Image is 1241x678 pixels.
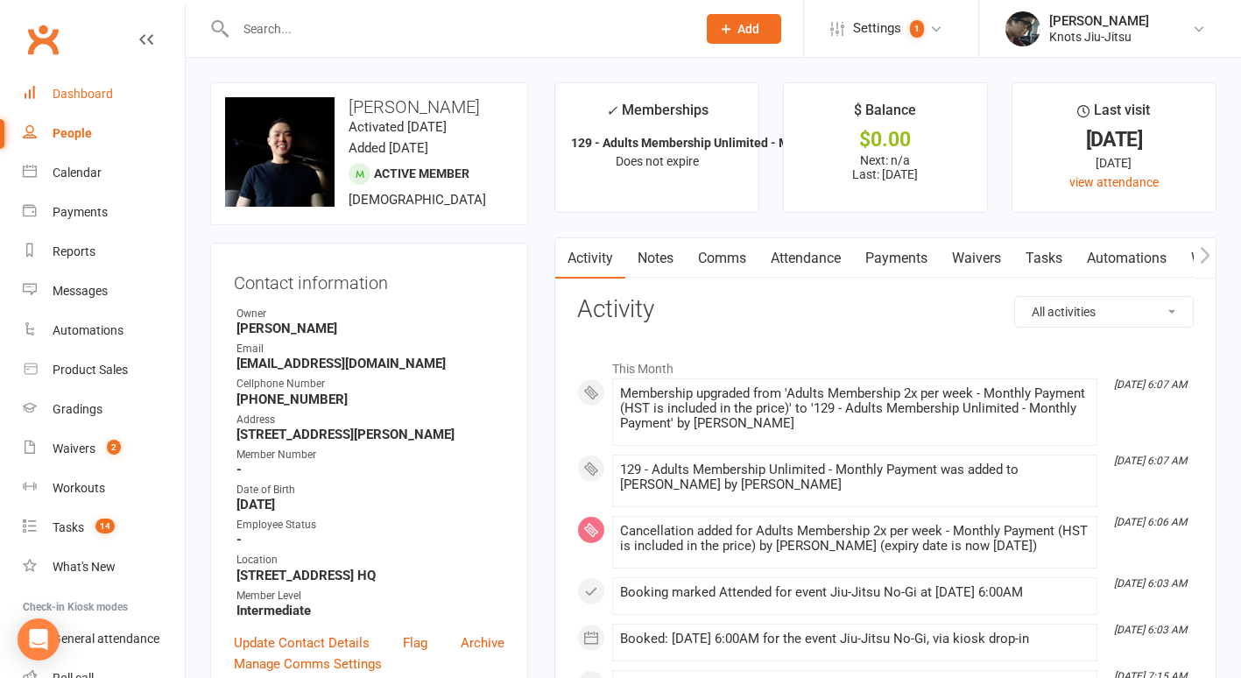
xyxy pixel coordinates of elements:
[1114,577,1187,590] i: [DATE] 6:03 AM
[1013,238,1075,279] a: Tasks
[23,193,185,232] a: Payments
[737,22,759,36] span: Add
[571,136,829,150] strong: 129 - Adults Membership Unlimited - Monthl...
[620,463,1089,492] div: 129 - Adults Membership Unlimited - Monthly Payment was added to [PERSON_NAME] by [PERSON_NAME]
[374,166,469,180] span: Active member
[800,131,971,149] div: $0.00
[1005,11,1040,46] img: thumb_image1614103803.png
[1077,99,1150,131] div: Last visit
[577,296,1194,323] h3: Activity
[606,99,709,131] div: Memberships
[23,114,185,153] a: People
[1114,378,1187,391] i: [DATE] 6:07 AM
[23,74,185,114] a: Dashboard
[236,306,504,322] div: Owner
[53,284,108,298] div: Messages
[23,232,185,272] a: Reports
[577,350,1194,378] li: This Month
[23,469,185,508] a: Workouts
[53,560,116,574] div: What's New
[236,497,504,512] strong: [DATE]
[53,520,84,534] div: Tasks
[18,618,60,660] div: Open Intercom Messenger
[23,311,185,350] a: Automations
[53,481,105,495] div: Workouts
[234,653,382,674] a: Manage Comms Settings
[854,99,916,131] div: $ Balance
[1114,455,1187,467] i: [DATE] 6:07 AM
[53,244,95,258] div: Reports
[95,519,115,533] span: 14
[707,14,781,44] button: Add
[1028,131,1200,149] div: [DATE]
[236,552,504,569] div: Location
[940,238,1013,279] a: Waivers
[53,166,102,180] div: Calendar
[107,440,121,455] span: 2
[236,356,504,371] strong: [EMAIL_ADDRESS][DOMAIN_NAME]
[625,238,686,279] a: Notes
[23,547,185,587] a: What's New
[53,87,113,101] div: Dashboard
[236,517,504,533] div: Employee Status
[236,568,504,583] strong: [STREET_ADDRESS] HQ
[236,427,504,442] strong: [STREET_ADDRESS][PERSON_NAME]
[53,402,102,416] div: Gradings
[23,350,185,390] a: Product Sales
[853,238,940,279] a: Payments
[236,412,504,428] div: Address
[53,323,123,337] div: Automations
[23,619,185,659] a: General attendance kiosk mode
[758,238,853,279] a: Attendance
[53,205,108,219] div: Payments
[1075,238,1179,279] a: Automations
[620,632,1089,646] div: Booked: [DATE] 6:00AM for the event Jiu-Jitsu No-Gi, via kiosk drop-in
[853,9,901,48] span: Settings
[234,632,370,653] a: Update Contact Details
[236,603,504,618] strong: Intermediate
[616,154,699,168] span: Does not expire
[236,341,504,357] div: Email
[236,392,504,407] strong: [PHONE_NUMBER]
[23,508,185,547] a: Tasks 14
[1049,13,1149,29] div: [PERSON_NAME]
[23,390,185,429] a: Gradings
[620,386,1089,431] div: Membership upgraded from 'Adults Membership 2x per week - Monthly Payment (HST is included in the...
[53,632,159,646] div: General attendance
[236,376,504,392] div: Cellphone Number
[225,97,513,117] h3: [PERSON_NAME]
[230,17,684,41] input: Search...
[236,532,504,547] strong: -
[236,482,504,498] div: Date of Birth
[910,20,924,38] span: 1
[234,266,504,293] h3: Contact information
[686,238,758,279] a: Comms
[1114,516,1187,528] i: [DATE] 6:06 AM
[555,238,625,279] a: Activity
[349,140,428,156] time: Added [DATE]
[23,153,185,193] a: Calendar
[236,588,504,604] div: Member Level
[23,272,185,311] a: Messages
[1114,624,1187,636] i: [DATE] 6:03 AM
[800,153,971,181] p: Next: n/a Last: [DATE]
[1049,29,1149,45] div: Knots Jiu-Jitsu
[1069,175,1159,189] a: view attendance
[53,126,92,140] div: People
[461,632,504,653] a: Archive
[349,119,447,135] time: Activated [DATE]
[23,429,185,469] a: Waivers 2
[225,97,335,207] img: image1638121152.png
[53,363,128,377] div: Product Sales
[620,524,1089,554] div: Cancellation added for Adults Membership 2x per week - Monthly Payment (HST is included in the pr...
[236,321,504,336] strong: [PERSON_NAME]
[236,447,504,463] div: Member Number
[349,192,486,208] span: [DEMOGRAPHIC_DATA]
[53,441,95,456] div: Waivers
[236,462,504,477] strong: -
[620,585,1089,600] div: Booking marked Attended for event Jiu-Jitsu No-Gi at [DATE] 6:00AM
[21,18,65,61] a: Clubworx
[606,102,617,119] i: ✓
[1028,153,1200,173] div: [DATE]
[403,632,427,653] a: Flag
